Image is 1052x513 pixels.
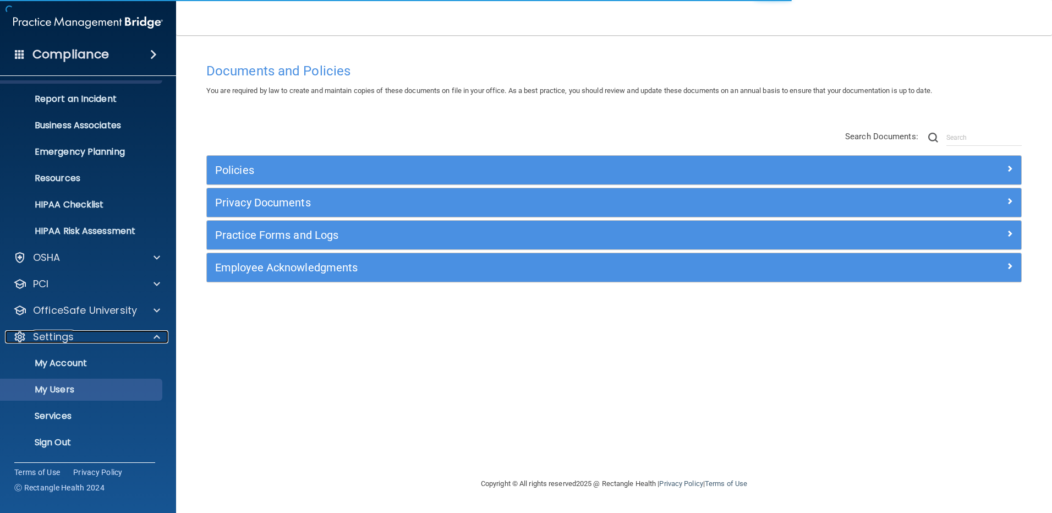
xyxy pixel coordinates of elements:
[13,12,163,34] img: PMB logo
[215,259,1013,276] a: Employee Acknowledgments
[7,384,157,395] p: My Users
[33,304,137,317] p: OfficeSafe University
[215,229,809,241] h5: Practice Forms and Logs
[215,194,1013,211] a: Privacy Documents
[7,358,157,369] p: My Account
[206,86,932,95] span: You are required by law to create and maintain copies of these documents on file in your office. ...
[845,132,918,141] span: Search Documents:
[946,129,1022,146] input: Search
[206,64,1022,78] h4: Documents and Policies
[7,94,157,105] p: Report an Incident
[215,261,809,274] h5: Employee Acknowledgments
[14,482,105,493] span: Ⓒ Rectangle Health 2024
[215,161,1013,179] a: Policies
[7,437,157,448] p: Sign Out
[13,277,160,291] a: PCI
[7,199,157,210] p: HIPAA Checklist
[33,277,48,291] p: PCI
[215,197,809,209] h5: Privacy Documents
[7,146,157,157] p: Emergency Planning
[32,47,109,62] h4: Compliance
[413,466,815,501] div: Copyright © All rights reserved 2025 @ Rectangle Health | |
[13,251,160,264] a: OSHA
[13,304,160,317] a: OfficeSafe University
[7,173,157,184] p: Resources
[215,164,809,176] h5: Policies
[33,330,74,343] p: Settings
[7,120,157,131] p: Business Associates
[14,467,60,478] a: Terms of Use
[705,479,747,488] a: Terms of Use
[73,467,123,478] a: Privacy Policy
[215,226,1013,244] a: Practice Forms and Logs
[7,411,157,422] p: Services
[33,251,61,264] p: OSHA
[928,133,938,143] img: ic-search.3b580494.png
[13,330,160,343] a: Settings
[659,479,703,488] a: Privacy Policy
[7,226,157,237] p: HIPAA Risk Assessment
